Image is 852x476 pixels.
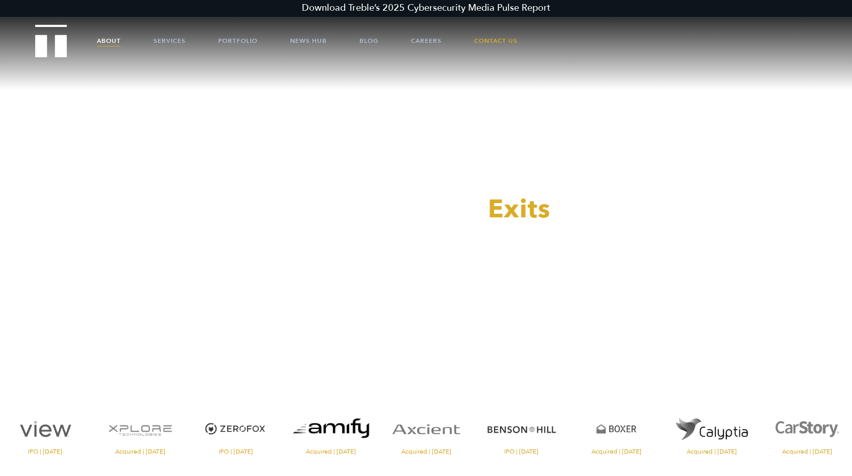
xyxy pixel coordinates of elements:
span: IPO | [DATE] [191,448,281,455]
img: Treble logo [35,24,67,57]
a: Visit the Axcient website [381,410,471,455]
span: Acquired | [DATE] [667,448,757,455]
a: Visit the website [286,410,376,455]
a: Contact Us [474,26,518,56]
span: Acquired | [DATE] [286,448,376,455]
a: News Hub [290,26,327,56]
a: About [97,26,121,56]
a: Visit the Boxer website [572,410,662,455]
span: IPO | [DATE] [476,448,566,455]
a: Careers [411,26,442,56]
span: Exits [488,192,551,227]
span: Acquired | [DATE] [381,448,471,455]
img: ZeroFox logo [191,410,281,448]
span: Acquired | [DATE] [762,448,852,455]
a: Blog [359,26,378,56]
img: XPlore logo [95,410,186,448]
a: Visit the ZeroFox website [191,410,281,455]
a: Visit the website [667,410,757,455]
span: Acquired | [DATE] [95,448,186,455]
img: CarStory logo [762,410,852,448]
a: Visit the Benson Hill website [476,410,566,455]
a: Visit the XPlore website [95,410,186,455]
img: Benson Hill logo [476,410,566,448]
a: Services [153,26,186,56]
span: Acquired | [DATE] [572,448,662,455]
a: Portfolio [218,26,257,56]
a: Visit the CarStory website [762,410,852,455]
img: Axcient logo [381,410,471,448]
img: Boxer logo [572,410,662,448]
